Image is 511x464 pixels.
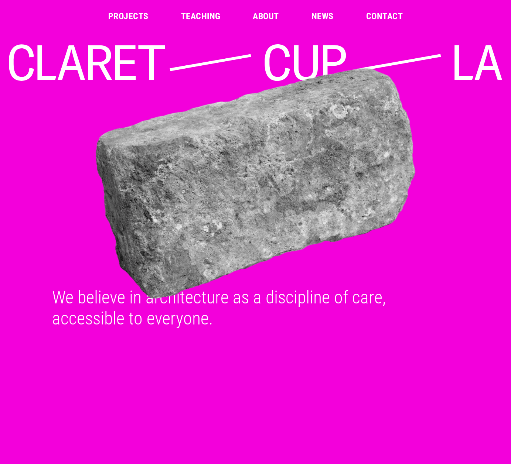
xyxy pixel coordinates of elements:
a: Projects [108,12,149,21]
a: Contact [366,12,403,21]
a: Teaching [181,12,221,21]
a: About [253,12,279,21]
div: We believe in architecture as a discipline of care, accessible to everyone. [43,287,468,329]
img: Old Brick [6,67,505,299]
a: News [311,12,334,21]
nav: Main Menu [108,12,403,21]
